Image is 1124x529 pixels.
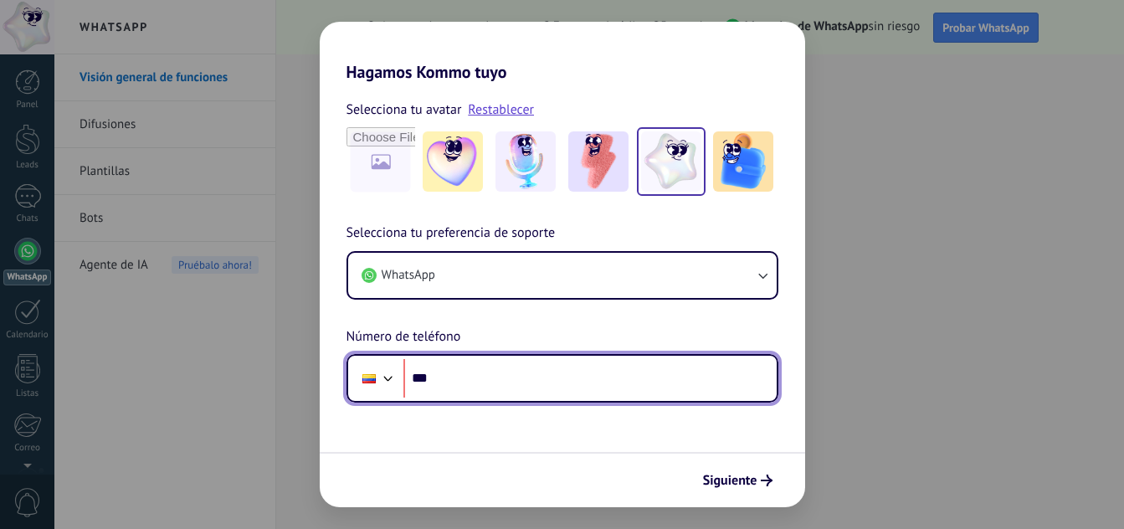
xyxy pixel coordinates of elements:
[468,101,534,118] a: Restablecer
[703,475,757,486] span: Siguiente
[346,99,462,121] span: Selecciona tu avatar
[348,253,777,298] button: WhatsApp
[568,131,629,192] img: -3.jpeg
[346,326,461,348] span: Número de teléfono
[713,131,773,192] img: -5.jpeg
[346,223,556,244] span: Selecciona tu preferencia de soporte
[320,22,805,82] h2: Hagamos Kommo tuyo
[641,131,701,192] img: -4.jpeg
[695,466,780,495] button: Siguiente
[382,267,435,284] span: WhatsApp
[353,361,385,396] div: Colombia: + 57
[495,131,556,192] img: -2.jpeg
[423,131,483,192] img: -1.jpeg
